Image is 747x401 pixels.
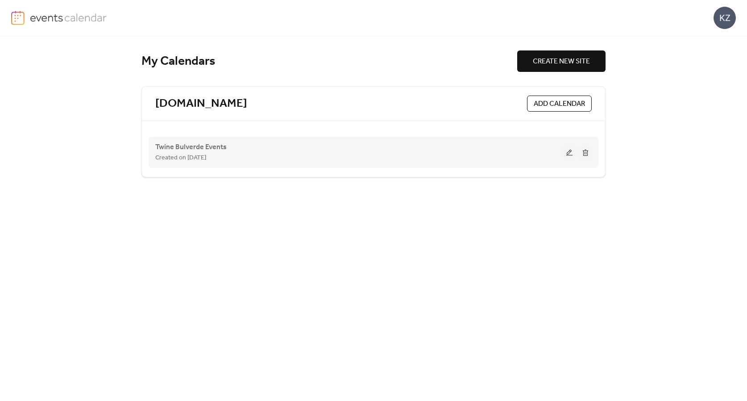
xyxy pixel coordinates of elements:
[533,56,590,67] span: CREATE NEW SITE
[517,50,606,72] button: CREATE NEW SITE
[155,145,227,150] a: Twine Bulverde Events
[155,153,206,163] span: Created on [DATE]
[11,11,25,25] img: logo
[714,7,736,29] div: KZ
[527,96,592,112] button: ADD CALENDAR
[155,96,247,111] a: [DOMAIN_NAME]
[534,99,585,109] span: ADD CALENDAR
[30,11,107,24] img: logo-type
[141,54,517,69] div: My Calendars
[155,142,227,153] span: Twine Bulverde Events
